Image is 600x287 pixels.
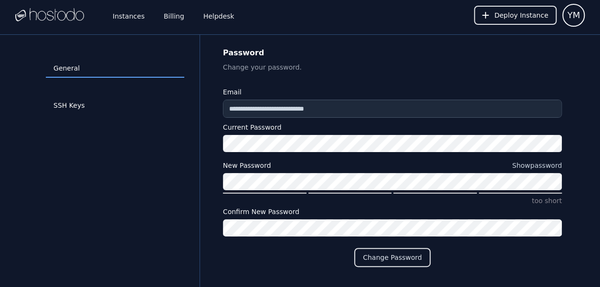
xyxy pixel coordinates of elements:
[46,60,184,78] a: General
[15,8,84,22] img: Logo
[223,61,562,73] p: Change your password.
[223,196,562,206] p: too short
[494,10,548,20] span: Deploy Instance
[567,9,580,22] span: YM
[223,46,562,60] h2: Password
[512,161,562,170] button: New Password
[46,97,184,115] a: SSH Keys
[474,6,557,25] button: Deploy Instance
[354,248,430,267] button: Change Password
[562,4,585,27] button: User menu
[223,206,562,217] label: Confirm New Password
[223,160,271,171] div: New Password
[223,122,562,133] label: Current Password
[223,86,562,98] label: Email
